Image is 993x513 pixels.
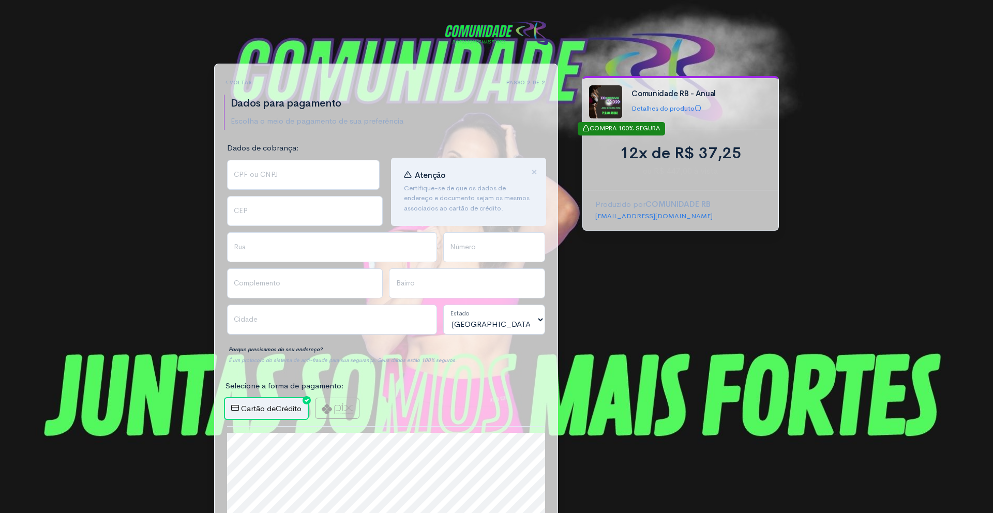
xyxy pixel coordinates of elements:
[506,80,545,85] h6: Passo 2 de 2
[631,89,769,98] h4: Comunidade RB - Anual
[231,98,403,109] h2: Dados para pagamento
[404,183,533,214] p: Certifique-se de que os dados de endereço e documento sejam os mesmos associados ao cartão de cré...
[241,403,276,413] span: Cartão de
[595,165,766,177] span: ou R$ 447,00 à vista
[578,122,665,135] div: COMPRA 100% SEGURA
[531,164,537,179] span: ×
[595,212,713,220] a: [EMAIL_ADDRESS][DOMAIN_NAME]
[631,104,701,113] a: Detalhes do produto
[227,355,545,366] div: É um protocolo do sistema de anti-fraude para sua segurança. Seus dados estão 100% seguros.
[589,85,622,118] img: agora%20(200%20x%20200%20px).jpg
[231,115,403,127] p: Escolha o meio de pagamento de sua preferência
[322,403,353,414] img: pix-logo-9c6f7f1e21d0dbbe27cc39d8b486803e509c07734d8fd270ca391423bc61e7ca.png
[443,232,545,262] input: Número
[389,268,545,298] input: Bairro
[227,305,437,335] input: Cidade
[531,167,537,178] button: Close
[227,232,437,262] input: Rua
[227,196,383,226] input: CEP
[229,346,322,353] strong: Porque precisamos do seu endereço?
[227,142,299,154] label: Dados de cobrança:
[645,199,711,209] strong: COMUNIDADE RB
[227,268,383,298] input: Complemento
[595,142,766,165] div: 12x de R$ 37,25
[227,160,380,190] input: CPF ou CNPJ
[224,80,252,85] a: voltar
[595,199,766,210] p: Produzido por
[225,380,344,392] label: Selecione a forma de pagamento:
[445,21,548,45] img: COMUNIDADE RB
[224,397,309,420] label: Crédito
[404,171,533,180] h4: Atenção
